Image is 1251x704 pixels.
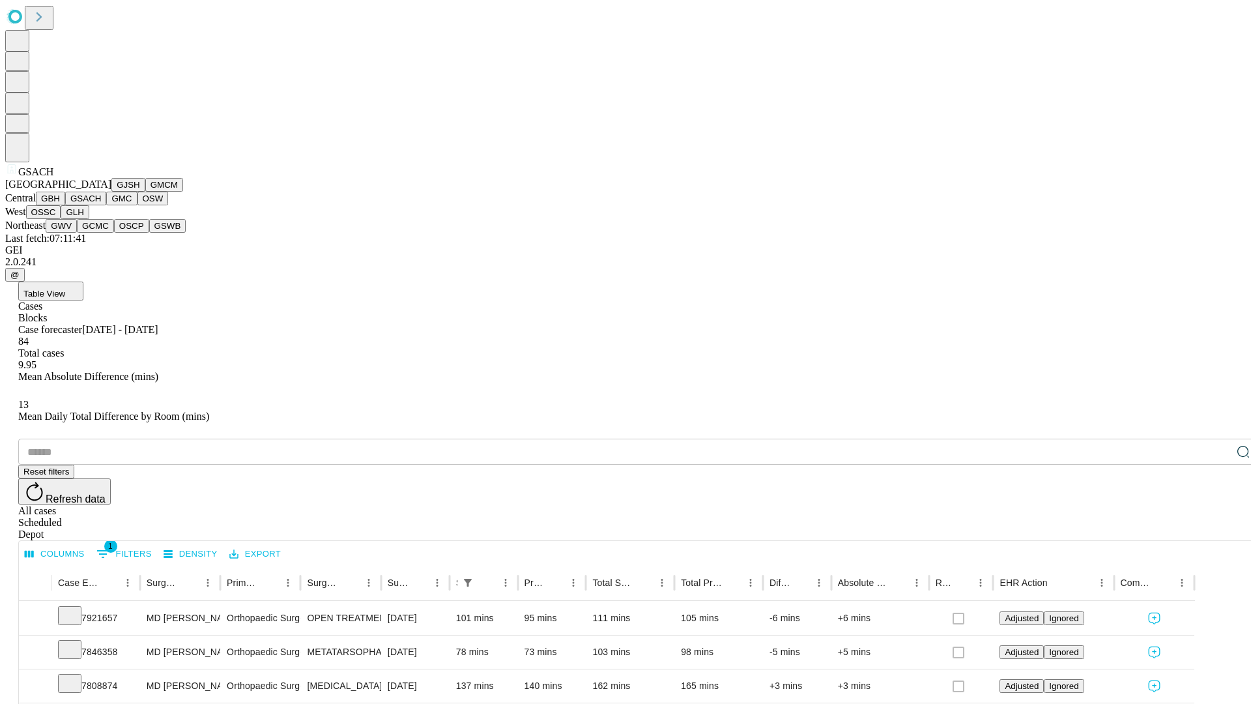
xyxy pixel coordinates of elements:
div: [DATE] [388,669,443,703]
button: Menu [496,574,515,592]
button: Adjusted [999,679,1044,693]
div: Orthopaedic Surgery [227,669,294,703]
div: OPEN TREATMENT OF DISTAL TIBIOFIBULAR JOINT [MEDICAL_DATA] [307,602,374,635]
span: Mean Daily Total Difference by Room (mins) [18,411,209,422]
div: Scheduled In Room Duration [456,578,457,588]
span: Ignored [1049,647,1078,657]
div: MD [PERSON_NAME] [PERSON_NAME] Md [147,602,214,635]
div: 95 mins [525,602,580,635]
button: Sort [546,574,564,592]
button: GWV [46,219,77,233]
div: METATARSOPHALANGEAL [MEDICAL_DATA] GREAT TOE [307,636,374,669]
button: GMCM [145,178,183,192]
button: Menu [971,574,990,592]
div: Surgery Date [388,578,409,588]
button: OSCP [114,219,149,233]
span: Adjusted [1005,681,1039,691]
button: Expand [25,641,45,664]
span: GSACH [18,166,53,177]
span: Table View [23,289,65,299]
div: Surgeon Name [147,578,179,588]
button: Sort [723,574,741,592]
button: Menu [741,574,760,592]
button: Expand [25,675,45,698]
span: Case forecaster [18,324,82,335]
button: Sort [1155,574,1173,592]
button: GMC [106,192,137,205]
div: 103 mins [592,636,668,669]
button: GCMC [77,219,114,233]
button: Sort [261,574,279,592]
div: 111 mins [592,602,668,635]
span: Adjusted [1005,647,1039,657]
button: Sort [953,574,971,592]
div: MD [PERSON_NAME] [PERSON_NAME] Md [147,636,214,669]
button: Select columns [22,544,88,565]
div: 7846358 [58,636,134,669]
button: Menu [908,574,926,592]
div: Total Scheduled Duration [592,578,633,588]
span: [DATE] - [DATE] [82,324,158,335]
button: Ignored [1044,645,1084,659]
button: Ignored [1044,611,1084,625]
button: Menu [199,574,217,592]
button: OSSC [26,205,61,219]
button: Expand [25,608,45,630]
div: Total Predicted Duration [681,578,722,588]
div: 2.0.241 [5,256,1246,268]
button: GJSH [111,178,145,192]
span: Last fetch: 07:11:41 [5,233,86,244]
button: Export [226,544,284,565]
div: 162 mins [592,669,668,703]
button: Sort [889,574,908,592]
div: +3 mins [838,669,923,703]
span: 9.95 [18,359,36,370]
button: Sort [410,574,428,592]
div: 7808874 [58,669,134,703]
button: Ignored [1044,679,1084,693]
button: Show filters [459,574,477,592]
button: Menu [428,574,446,592]
span: Northeast [5,220,46,231]
span: Refresh data [46,493,106,505]
button: Menu [1173,574,1191,592]
div: Difference [769,578,790,588]
span: [GEOGRAPHIC_DATA] [5,179,111,190]
div: 98 mins [681,636,756,669]
div: Predicted In Room Duration [525,578,545,588]
div: MD [PERSON_NAME] [PERSON_NAME] Md [147,669,214,703]
button: GSWB [149,219,186,233]
button: @ [5,268,25,282]
button: Sort [1049,574,1067,592]
button: Sort [478,574,496,592]
div: 73 mins [525,636,580,669]
button: Show filters [93,544,155,565]
div: -6 mins [769,602,825,635]
div: [MEDICAL_DATA] [307,669,374,703]
button: Reset filters [18,465,74,478]
div: +6 mins [838,602,923,635]
span: @ [10,270,20,280]
div: [DATE] [388,602,443,635]
button: Sort [792,574,810,592]
button: Menu [810,574,828,592]
button: Sort [180,574,199,592]
div: +3 mins [769,669,825,703]
button: Menu [360,574,378,592]
div: Primary Service [227,578,259,588]
span: Reset filters [23,467,69,477]
span: West [5,206,26,217]
button: GLH [61,205,89,219]
div: Case Epic Id [58,578,99,588]
button: Adjusted [999,611,1044,625]
span: Ignored [1049,613,1078,623]
button: Menu [564,574,582,592]
span: Central [5,192,36,203]
span: 1 [104,540,117,553]
button: GBH [36,192,65,205]
div: 140 mins [525,669,580,703]
div: 7921657 [58,602,134,635]
div: [DATE] [388,636,443,669]
div: Surgery Name [307,578,339,588]
span: Adjusted [1005,613,1039,623]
